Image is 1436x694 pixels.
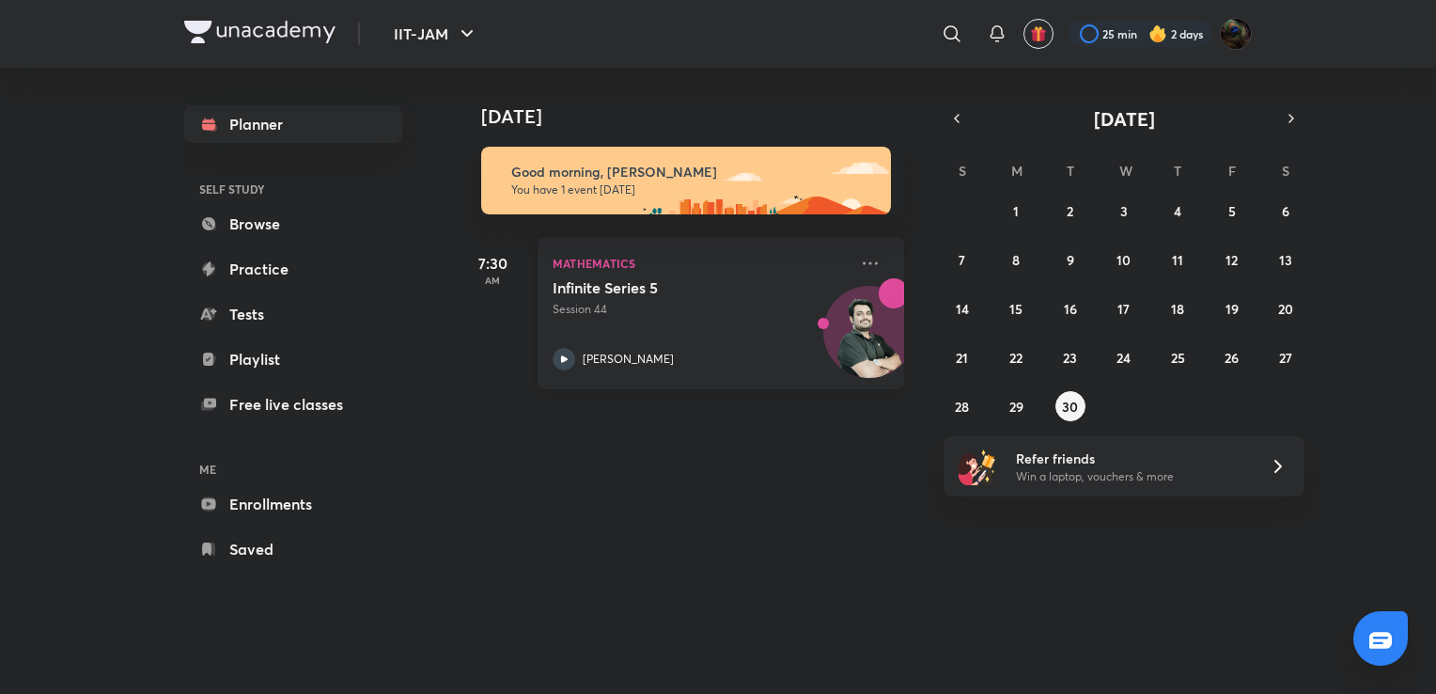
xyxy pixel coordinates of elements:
abbr: September 26, 2025 [1225,349,1239,367]
img: Avatar [824,296,914,386]
abbr: September 3, 2025 [1120,202,1128,220]
span: [DATE] [1094,106,1155,132]
p: Win a laptop, vouchers & more [1016,468,1247,485]
button: September 5, 2025 [1217,196,1247,226]
abbr: September 7, 2025 [959,251,965,269]
abbr: September 14, 2025 [956,300,969,318]
abbr: Thursday [1174,162,1181,180]
a: Planner [184,105,402,143]
abbr: September 9, 2025 [1067,251,1074,269]
button: September 1, 2025 [1001,196,1031,226]
abbr: September 20, 2025 [1278,300,1293,318]
button: September 2, 2025 [1055,196,1085,226]
abbr: September 23, 2025 [1063,349,1077,367]
abbr: September 6, 2025 [1282,202,1289,220]
h6: Good morning, [PERSON_NAME] [511,164,874,181]
button: September 23, 2025 [1055,342,1085,372]
button: IIT-JAM [382,15,490,53]
button: September 29, 2025 [1001,391,1031,421]
button: September 10, 2025 [1109,244,1139,275]
abbr: September 17, 2025 [1117,300,1130,318]
abbr: September 13, 2025 [1279,251,1292,269]
abbr: September 18, 2025 [1171,300,1184,318]
h6: ME [184,453,402,485]
abbr: September 2, 2025 [1067,202,1073,220]
button: September 25, 2025 [1163,342,1193,372]
a: Tests [184,295,402,333]
abbr: September 16, 2025 [1064,300,1077,318]
button: September 18, 2025 [1163,293,1193,323]
a: Saved [184,530,402,568]
button: September 15, 2025 [1001,293,1031,323]
img: Shubham Deshmukh [1220,18,1252,50]
abbr: September 30, 2025 [1062,398,1078,416]
abbr: September 19, 2025 [1225,300,1239,318]
button: September 13, 2025 [1271,244,1301,275]
button: [DATE] [970,105,1278,132]
img: referral [959,448,996,485]
button: September 26, 2025 [1217,342,1247,372]
img: Company Logo [184,21,336,43]
button: September 16, 2025 [1055,293,1085,323]
abbr: September 29, 2025 [1009,398,1023,416]
h6: Refer friends [1016,449,1247,468]
button: September 11, 2025 [1163,244,1193,275]
abbr: September 28, 2025 [955,398,969,416]
button: September 28, 2025 [947,391,977,421]
button: September 6, 2025 [1271,196,1301,226]
h5: Infinite Series 5 [553,278,787,297]
button: September 9, 2025 [1055,244,1085,275]
img: avatar [1030,25,1047,42]
abbr: September 24, 2025 [1116,349,1131,367]
abbr: September 27, 2025 [1279,349,1292,367]
button: September 12, 2025 [1217,244,1247,275]
p: Mathematics [553,252,848,275]
p: You have 1 event [DATE] [511,182,874,197]
a: Browse [184,205,402,243]
abbr: September 21, 2025 [956,349,968,367]
button: September 22, 2025 [1001,342,1031,372]
h5: 7:30 [455,252,530,275]
abbr: Wednesday [1119,162,1132,180]
abbr: Sunday [959,162,966,180]
abbr: September 10, 2025 [1116,251,1131,269]
abbr: September 12, 2025 [1225,251,1238,269]
button: September 17, 2025 [1109,293,1139,323]
p: AM [455,275,530,286]
button: September 20, 2025 [1271,293,1301,323]
img: morning [481,147,891,214]
button: September 8, 2025 [1001,244,1031,275]
abbr: September 22, 2025 [1009,349,1022,367]
button: September 19, 2025 [1217,293,1247,323]
button: September 4, 2025 [1163,196,1193,226]
button: September 21, 2025 [947,342,977,372]
abbr: September 15, 2025 [1009,300,1022,318]
button: September 27, 2025 [1271,342,1301,372]
abbr: Saturday [1282,162,1289,180]
abbr: September 1, 2025 [1013,202,1019,220]
a: Playlist [184,340,402,378]
img: streak [1148,24,1167,43]
abbr: Tuesday [1067,162,1074,180]
abbr: September 25, 2025 [1171,349,1185,367]
abbr: September 8, 2025 [1012,251,1020,269]
h6: SELF STUDY [184,173,402,205]
abbr: September 5, 2025 [1228,202,1236,220]
button: September 14, 2025 [947,293,977,323]
button: September 30, 2025 [1055,391,1085,421]
abbr: Monday [1011,162,1022,180]
button: September 7, 2025 [947,244,977,275]
h4: [DATE] [481,105,923,128]
abbr: September 4, 2025 [1174,202,1181,220]
p: Session 44 [553,301,848,318]
button: avatar [1023,19,1054,49]
abbr: Friday [1228,162,1236,180]
button: September 3, 2025 [1109,196,1139,226]
p: [PERSON_NAME] [583,351,674,368]
button: September 24, 2025 [1109,342,1139,372]
a: Company Logo [184,21,336,48]
a: Free live classes [184,386,402,423]
a: Enrollments [184,485,402,523]
abbr: September 11, 2025 [1172,251,1183,269]
a: Practice [184,250,402,288]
